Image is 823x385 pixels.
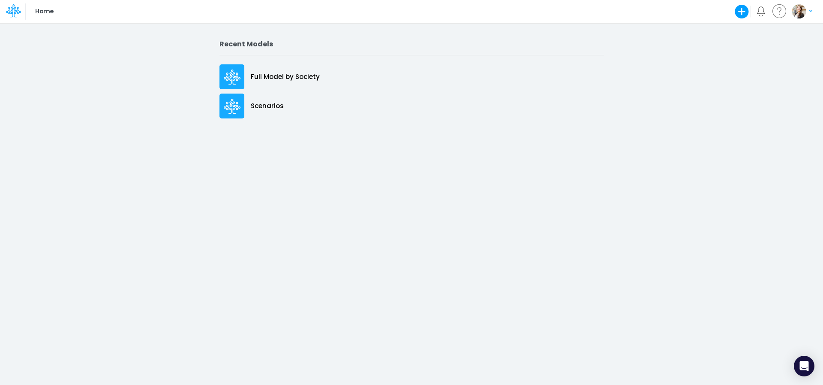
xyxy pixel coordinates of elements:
[251,101,284,111] p: Scenarios
[35,7,54,16] p: Home
[794,356,814,376] div: Open Intercom Messenger
[756,6,766,16] a: Notifications
[219,62,604,91] a: Full Model by Society
[219,40,604,48] h2: Recent Models
[219,91,604,121] a: Scenarios
[251,72,320,82] p: Full Model by Society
